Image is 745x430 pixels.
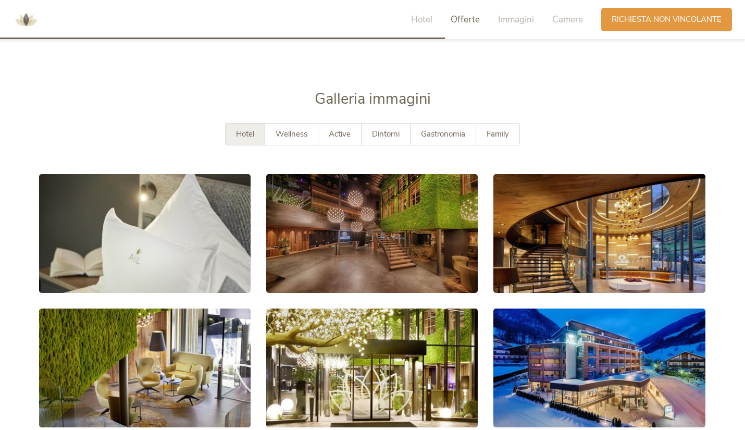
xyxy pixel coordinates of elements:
span: Dintorni [372,129,400,139]
a: AMONTI & LUNARIS Wellnessresort [10,16,42,23]
span: Offerte [451,14,480,26]
span: Gastronomia [421,129,465,139]
span: Family [487,129,509,139]
span: Hotel [411,14,432,26]
img: AMONTI & LUNARIS Wellnessresort [10,4,42,35]
span: Camere [552,14,583,26]
span: Galleria immagini [315,89,431,109]
span: Wellness [276,129,307,139]
span: Richiesta non vincolante [612,14,722,25]
span: Active [329,129,351,139]
span: Immagini [498,14,534,26]
span: Hotel [236,129,254,139]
